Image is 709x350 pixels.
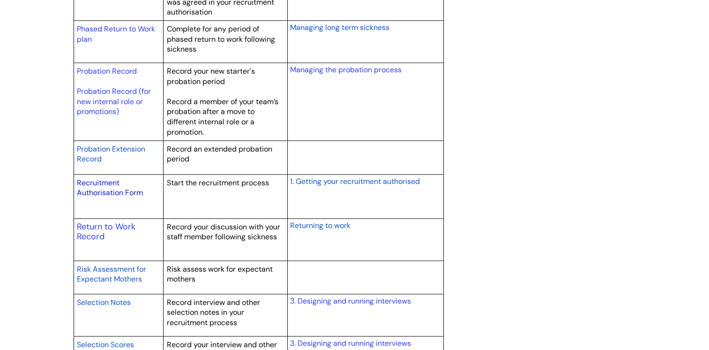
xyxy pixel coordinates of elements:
[167,97,278,137] span: Record a member of your team’s probation after a move to different internal role or a promotion.
[77,144,145,164] span: Probation Extension Record
[167,297,260,327] span: Record interview and other selection notes in your recruitment process
[290,220,350,231] a: Returning to work
[290,221,350,230] span: Returning to work
[77,263,146,285] a: Risk Assessment for Expectant Mothers
[167,178,269,188] span: Start the recruitment process
[77,297,131,307] span: Selection Notes
[167,144,272,164] span: Record an extended probation period
[167,264,273,284] span: Risk assess work for expectant mothers
[290,338,410,348] a: 3. Designing and running interviews
[290,296,410,306] a: 3. Designing and running interviews
[167,66,255,86] span: Record your new starter's probation period
[167,222,280,242] span: Record your discussion with your staff member following sickness
[77,143,145,165] a: Probation Extension Record
[77,178,143,198] a: Recruitment Authorisation Form
[77,297,131,308] a: Selection Notes
[290,23,389,32] span: Managing long term sickness
[77,86,151,116] a: Probation Record (for new internal role or promotions)
[77,339,134,350] a: Selection Scores
[290,65,401,75] a: Managing the probation process
[167,24,275,54] span: Complete for any period of phased return to work following sickness
[77,221,135,243] a: Return to Work Record
[77,340,134,350] span: Selection Scores
[77,24,155,44] a: Phased Return to Work plan
[290,176,419,186] span: 1. Getting your recruitment authorised
[290,22,389,33] a: Managing long term sickness
[77,264,146,284] span: Risk Assessment for Expectant Mothers
[290,175,419,187] a: 1. Getting your recruitment authorised
[77,66,137,76] a: Probation Record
